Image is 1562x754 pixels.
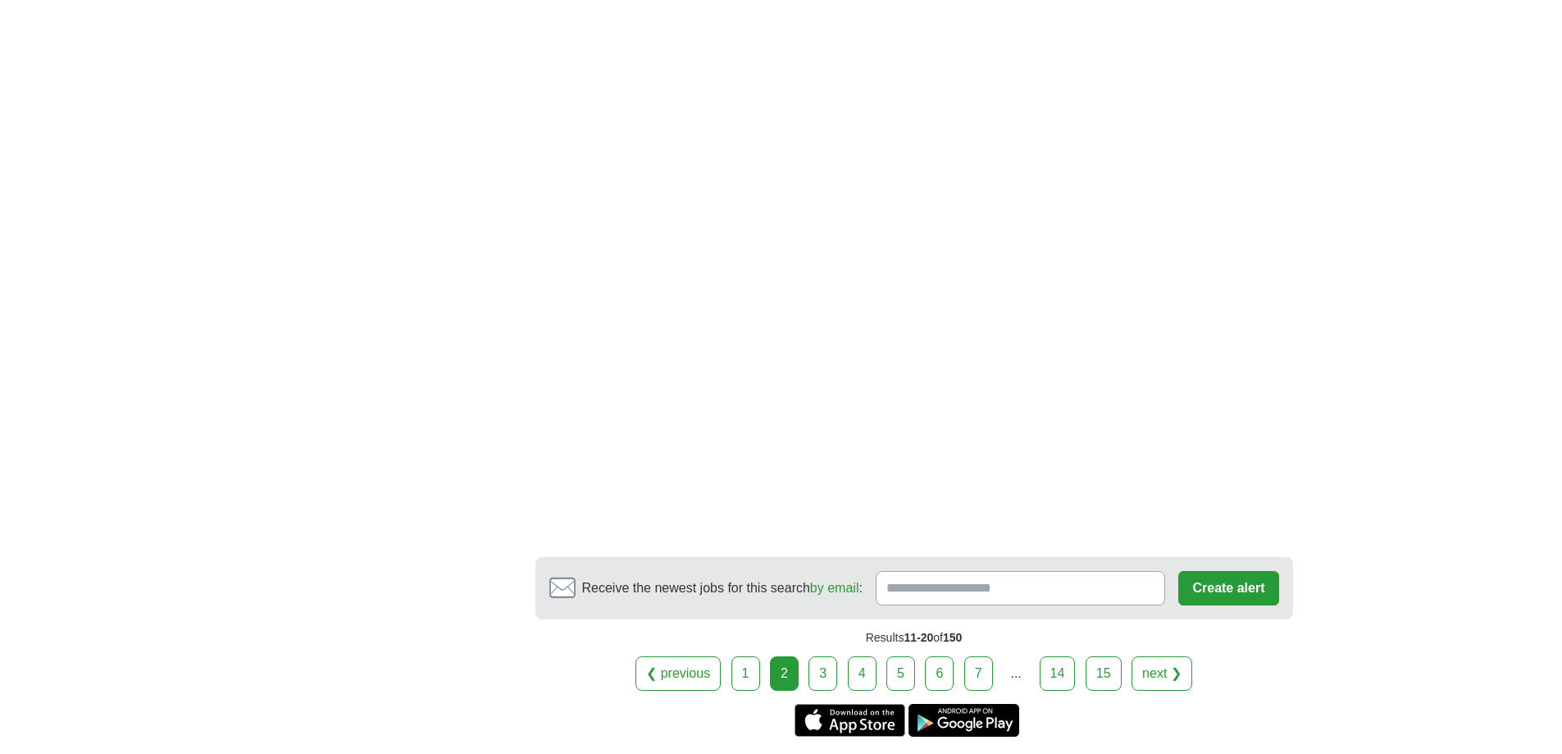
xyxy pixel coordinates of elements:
a: Get the iPhone app [795,704,905,737]
span: Receive the newest jobs for this search : [582,578,863,598]
a: ❮ previous [635,656,721,691]
span: 150 [943,631,962,644]
a: by email [810,581,859,595]
a: 6 [925,656,954,691]
button: Create alert [1178,571,1278,605]
a: Get the Android app [909,704,1019,737]
div: Results of [535,619,1293,656]
div: ... [1000,657,1032,690]
a: 14 [1040,656,1076,691]
a: 7 [964,656,993,691]
a: 5 [886,656,915,691]
a: next ❯ [1132,656,1192,691]
a: 1 [731,656,760,691]
a: 4 [848,656,877,691]
a: 3 [808,656,837,691]
a: 15 [1086,656,1122,691]
span: 11-20 [904,631,933,644]
div: 2 [770,656,799,691]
